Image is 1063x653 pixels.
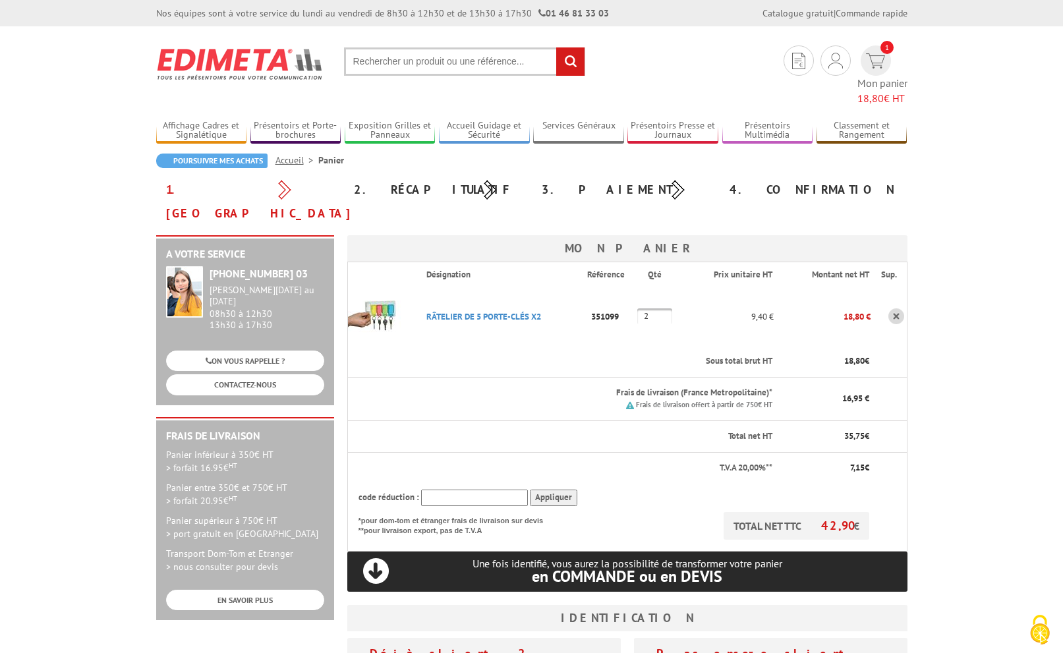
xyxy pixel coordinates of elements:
[774,305,870,328] p: 18,80 €
[626,401,634,409] img: picto.png
[627,120,718,142] a: Présentoirs Presse et Journaux
[636,400,772,409] small: Frais de livraison offert à partir de 750€ HT
[871,262,907,287] th: Sup.
[530,490,577,506] input: Appliquer
[762,7,834,19] a: Catalogue gratuit
[156,7,609,20] div: Nos équipes sont à votre service du lundi au vendredi de 8h30 à 12h30 et de 13h30 à 17h30
[359,512,556,536] p: *pour dom-tom et étranger frais de livraison sur devis **pour livraison export, pas de T.V.A
[348,290,401,343] img: RâTELIER DE 5 PORTE-CLéS X2
[792,53,805,69] img: devis rapide
[556,47,585,76] input: rechercher
[844,430,865,441] span: 35,75
[817,120,907,142] a: Classement et Rangement
[318,154,344,167] li: Panier
[347,605,907,631] h3: Identification
[850,462,865,473] span: 7,15
[821,518,853,533] span: 42,90
[1023,613,1056,646] img: Cookies (fenêtre modale)
[229,461,237,470] sup: HT
[880,41,894,54] span: 1
[844,355,865,366] span: 18,80
[156,154,268,168] a: Poursuivre mes achats
[275,154,318,166] a: Accueil
[416,262,587,287] th: Désignation
[836,7,907,19] a: Commande rapide
[828,53,843,69] img: devis rapide
[637,262,683,287] th: Qté
[166,266,203,318] img: widget-service.jpg
[229,494,237,503] sup: HT
[538,7,609,19] strong: 01 46 81 33 03
[842,393,869,404] span: 16,95 €
[532,566,722,586] span: en COMMANDE ou en DEVIS
[166,528,318,540] span: > port gratuit en [GEOGRAPHIC_DATA]
[857,76,907,106] span: Mon panier
[347,235,907,262] h3: Mon panier
[156,178,344,225] div: 1. [GEOGRAPHIC_DATA]
[156,40,324,88] img: Edimeta
[344,47,585,76] input: Rechercher un produit ou une référence...
[857,92,884,105] span: 18,80
[166,462,237,474] span: > forfait 16.95€
[426,311,541,322] a: RâTELIER DE 5 PORTE-CLéS X2
[359,462,773,474] p: T.V.A 20,00%**
[166,248,324,260] h2: A votre service
[720,178,907,202] div: 4. Confirmation
[866,53,885,69] img: devis rapide
[762,7,907,20] div: |
[344,178,532,202] div: 2. Récapitulatif
[166,547,324,573] p: Transport Dom-Tom et Etranger
[156,120,247,142] a: Affichage Cadres et Signalétique
[166,495,237,507] span: > forfait 20.95€
[345,120,436,142] a: Exposition Grilles et Panneaux
[784,355,869,368] p: €
[166,430,324,442] h2: Frais de Livraison
[857,45,907,106] a: devis rapide 1 Mon panier 18,80€ HT
[250,120,341,142] a: Présentoirs et Porte-brochures
[1017,608,1063,653] button: Cookies (fenêtre modale)
[722,120,813,142] a: Présentoirs Multimédia
[784,462,869,474] p: €
[693,269,773,281] p: Prix unitaire HT
[210,285,324,307] div: [PERSON_NAME][DATE] au [DATE]
[784,430,869,443] p: €
[210,285,324,330] div: 08h30 à 12h30 13h30 à 17h30
[166,514,324,540] p: Panier supérieur à 750€ HT
[166,448,324,474] p: Panier inférieur à 350€ HT
[166,481,324,507] p: Panier entre 350€ et 750€ HT
[533,120,624,142] a: Services Généraux
[347,557,907,584] p: Une fois identifié, vous aurez la possibilité de transformer votre panier
[439,120,530,142] a: Accueil Guidage et Sécurité
[724,512,869,540] p: TOTAL NET TTC €
[166,374,324,395] a: CONTACTEZ-NOUS
[683,305,774,328] p: 9,40 €
[784,269,869,281] p: Montant net HT
[857,91,907,106] span: € HT
[359,430,773,443] p: Total net HT
[210,267,308,280] strong: [PHONE_NUMBER] 03
[587,269,636,281] p: Référence
[359,492,419,503] span: code réduction :
[166,351,324,371] a: ON VOUS RAPPELLE ?
[587,305,637,328] p: 351099
[416,346,774,377] th: Sous total brut HT
[532,178,720,202] div: 3. Paiement
[426,387,772,399] p: Frais de livraison (France Metropolitaine)*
